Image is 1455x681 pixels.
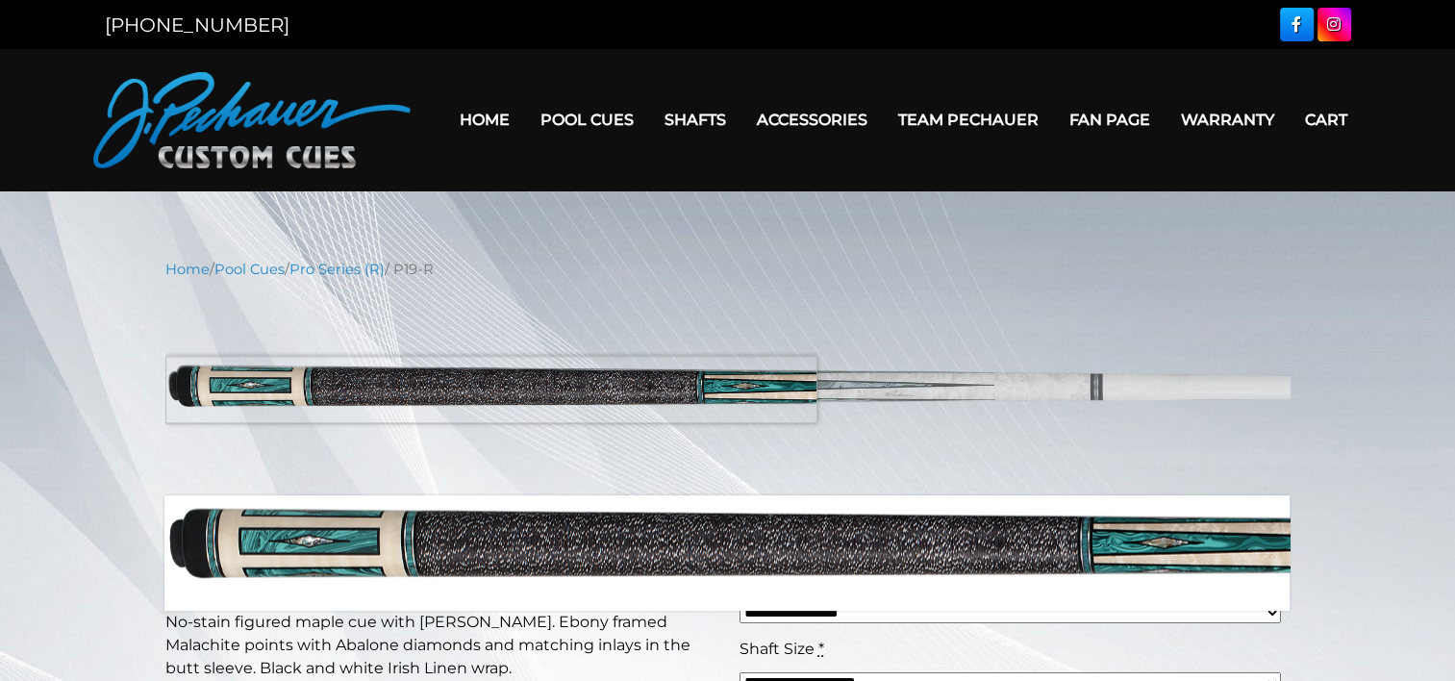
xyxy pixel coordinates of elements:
[214,261,285,278] a: Pool Cues
[165,261,210,278] a: Home
[525,95,649,144] a: Pool Cues
[165,294,1291,482] img: P19-R.png
[165,259,1291,280] nav: Breadcrumb
[93,72,411,168] img: Pechauer Custom Cues
[1166,95,1290,144] a: Warranty
[289,261,385,278] a: Pro Series (R)
[741,95,883,144] a: Accessories
[165,511,458,558] strong: P19-R Pool Cue
[165,577,605,599] strong: This Pechauer pool cue takes 6-10 weeks to ship.
[740,569,832,588] span: Cue Weight
[818,640,824,658] abbr: required
[740,640,815,658] span: Shaft Size
[165,611,716,680] p: No-stain figured maple cue with [PERSON_NAME]. Ebony framed Malachite points with Abalone diamond...
[444,95,525,144] a: Home
[1054,95,1166,144] a: Fan Page
[105,13,289,37] a: [PHONE_NUMBER]
[883,95,1054,144] a: Team Pechauer
[649,95,741,144] a: Shafts
[740,516,860,548] bdi: 1,100.00
[836,569,841,588] abbr: required
[740,516,756,548] span: $
[1290,95,1363,144] a: Cart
